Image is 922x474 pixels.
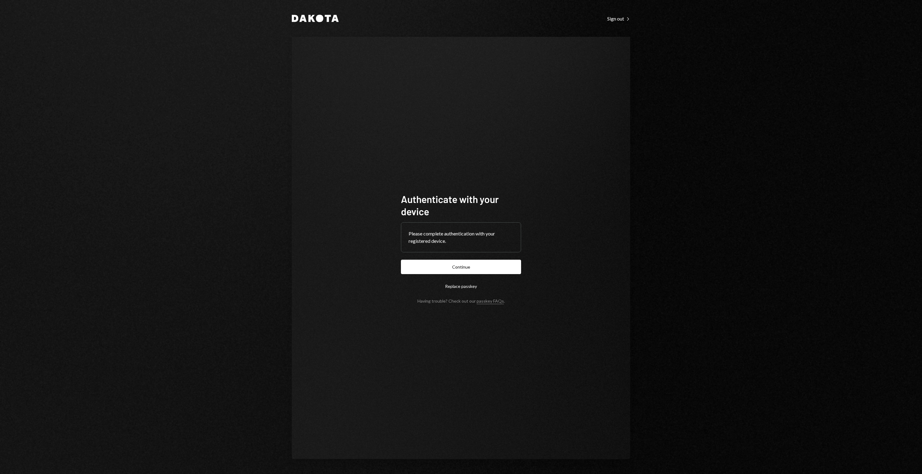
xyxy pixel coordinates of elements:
[409,230,513,245] div: Please complete authentication with your registered device.
[607,15,630,22] a: Sign out
[401,193,521,217] h1: Authenticate with your device
[401,260,521,274] button: Continue
[477,298,504,304] a: passkey FAQs
[607,16,630,22] div: Sign out
[417,298,505,304] div: Having trouble? Check out our .
[401,279,521,293] button: Replace passkey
